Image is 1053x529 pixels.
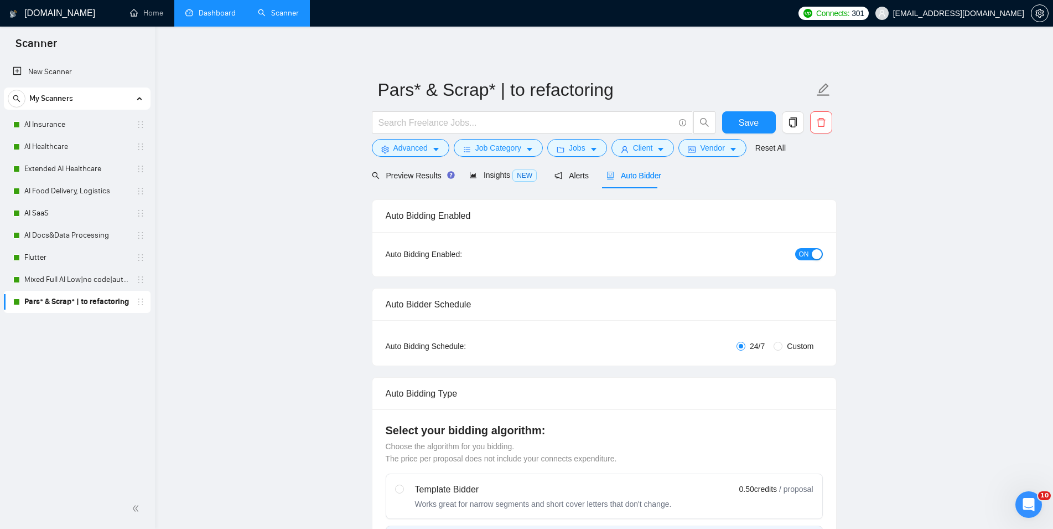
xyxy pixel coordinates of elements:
[136,209,145,218] span: holder
[606,171,661,180] span: Auto Bidder
[611,139,675,157] button: userClientcaret-down
[782,117,803,127] span: copy
[432,145,440,153] span: caret-down
[386,248,531,260] div: Auto Bidding Enabled:
[454,139,543,157] button: barsJob Categorycaret-down
[24,136,129,158] a: AI Healthcare
[782,340,818,352] span: Custom
[739,483,777,495] span: 0.50 credits
[547,139,607,157] button: folderJobscaret-down
[816,83,831,97] span: edit
[755,142,786,154] a: Reset All
[745,340,769,352] span: 24/7
[136,275,145,284] span: holder
[372,171,452,180] span: Preview Results
[852,7,864,19] span: 301
[463,145,471,153] span: bars
[729,145,737,153] span: caret-down
[386,200,823,232] div: Auto Bidding Enabled
[136,297,145,306] span: holder
[811,117,832,127] span: delete
[469,171,477,179] span: area-chart
[722,111,776,133] button: Save
[185,8,236,18] a: dashboardDashboard
[7,35,66,59] span: Scanner
[810,111,832,133] button: delete
[657,145,665,153] span: caret-down
[446,170,456,180] div: Tooltip anchor
[386,423,823,438] h4: Select your bidding algorithm:
[878,9,886,17] span: user
[554,172,562,179] span: notification
[557,145,564,153] span: folder
[621,145,629,153] span: user
[803,9,812,18] img: upwork-logo.png
[24,158,129,180] a: Extended AI Healthcare
[258,8,299,18] a: searchScanner
[739,116,759,130] span: Save
[136,120,145,129] span: holder
[29,88,73,110] span: My Scanners
[4,88,151,313] li: My Scanners
[136,231,145,240] span: holder
[24,180,129,202] a: AI Food Delivery, Logistics
[512,170,537,182] span: NEW
[633,142,653,154] span: Client
[24,246,129,269] a: Flutter
[569,142,585,154] span: Jobs
[136,253,145,262] span: holder
[136,142,145,151] span: holder
[469,171,537,179] span: Insights
[24,291,129,313] a: Pars* & Scrap* | to refactoring
[1038,491,1051,500] span: 10
[693,111,715,133] button: search
[8,95,25,102] span: search
[4,61,151,83] li: New Scanner
[590,145,598,153] span: caret-down
[779,484,813,495] span: / proposal
[606,172,614,179] span: robot
[799,248,809,260] span: ON
[415,483,672,496] div: Template Bidder
[24,269,129,291] a: Mixed Full AI Low|no code|automations
[1031,9,1049,18] a: setting
[688,145,696,153] span: idcard
[130,8,163,18] a: homeHome
[24,114,129,136] a: AI Insurance
[136,187,145,196] span: holder
[1031,4,1049,22] button: setting
[393,142,428,154] span: Advanced
[678,139,746,157] button: idcardVendorcaret-down
[136,165,145,173] span: holder
[554,171,589,180] span: Alerts
[694,117,715,127] span: search
[372,172,380,179] span: search
[378,76,814,104] input: Scanner name...
[1015,491,1042,518] iframe: Intercom live chat
[13,61,142,83] a: New Scanner
[1031,9,1048,18] span: setting
[132,503,143,514] span: double-left
[386,378,823,409] div: Auto Bidding Type
[679,119,686,126] span: info-circle
[386,442,617,463] span: Choose the algorithm for you bidding. The price per proposal does not include your connects expen...
[386,340,531,352] div: Auto Bidding Schedule:
[526,145,533,153] span: caret-down
[475,142,521,154] span: Job Category
[372,139,449,157] button: settingAdvancedcaret-down
[24,224,129,246] a: AI Docs&Data Processing
[24,202,129,224] a: AI SaaS
[378,116,674,130] input: Search Freelance Jobs...
[381,145,389,153] span: setting
[782,111,804,133] button: copy
[700,142,724,154] span: Vendor
[9,5,17,23] img: logo
[386,289,823,320] div: Auto Bidder Schedule
[415,499,672,510] div: Works great for narrow segments and short cover letters that don't change.
[8,90,25,107] button: search
[816,7,849,19] span: Connects:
